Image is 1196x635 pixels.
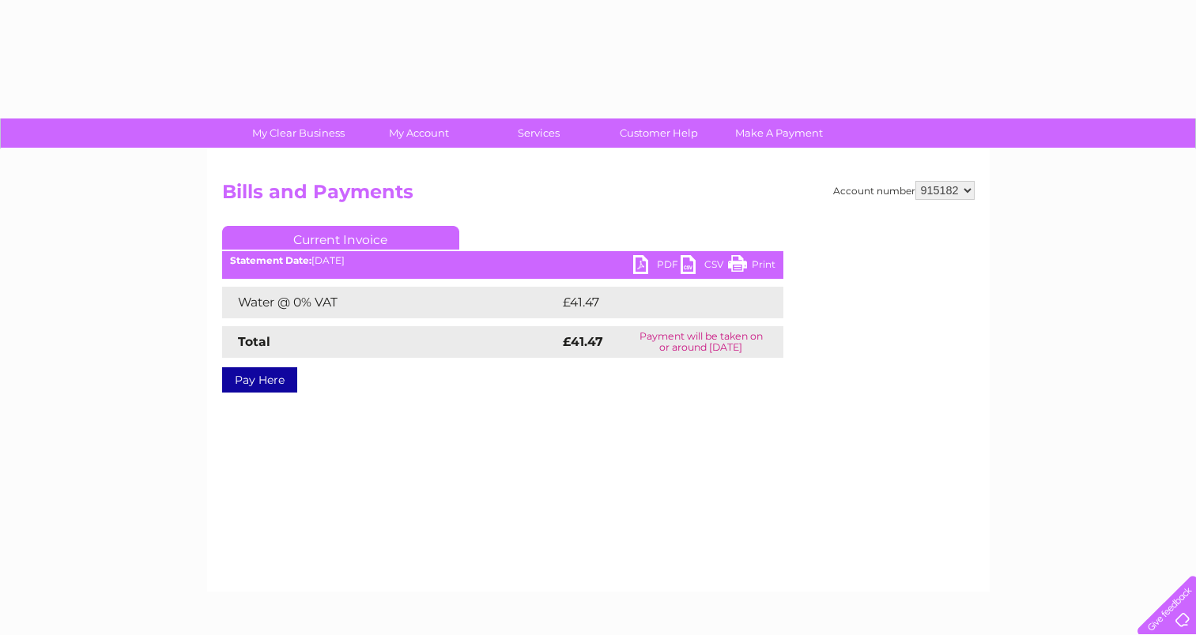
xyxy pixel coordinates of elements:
[230,254,311,266] b: Statement Date:
[353,118,484,148] a: My Account
[233,118,364,148] a: My Clear Business
[238,334,270,349] strong: Total
[222,287,559,318] td: Water @ 0% VAT
[473,118,604,148] a: Services
[633,255,681,278] a: PDF
[619,326,783,358] td: Payment will be taken on or around [DATE]
[681,255,728,278] a: CSV
[222,255,783,266] div: [DATE]
[222,367,297,393] a: Pay Here
[559,287,749,318] td: £41.47
[222,226,459,250] a: Current Invoice
[563,334,603,349] strong: £41.47
[833,181,975,200] div: Account number
[714,118,844,148] a: Make A Payment
[222,181,975,211] h2: Bills and Payments
[594,118,724,148] a: Customer Help
[728,255,775,278] a: Print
